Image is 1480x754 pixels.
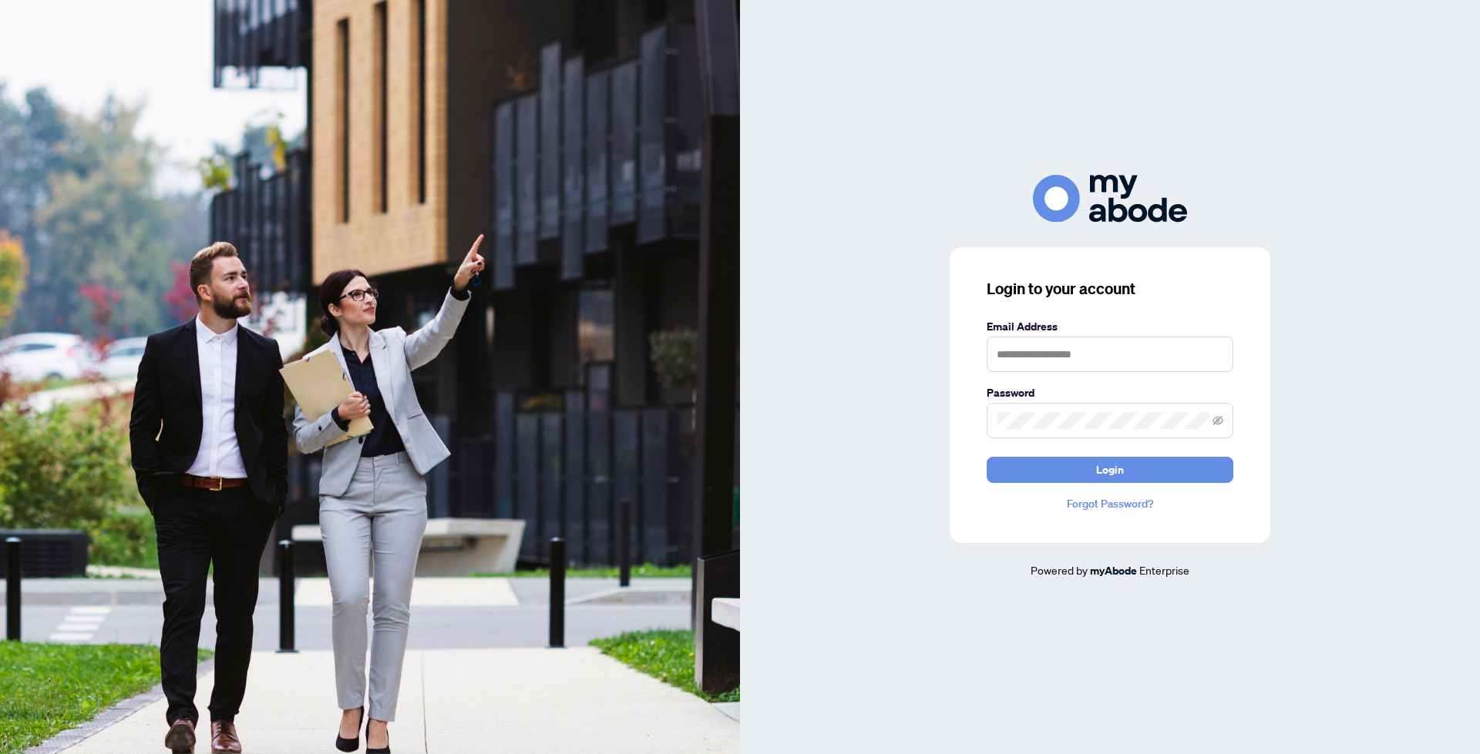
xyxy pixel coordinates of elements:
img: ma-logo [1033,175,1187,222]
a: myAbode [1090,562,1137,579]
span: eye-invisible [1213,415,1223,426]
button: Login [987,457,1233,483]
a: Forgot Password? [987,495,1233,512]
span: Login [1096,457,1124,482]
h3: Login to your account [987,278,1233,300]
label: Email Address [987,318,1233,335]
label: Password [987,384,1233,401]
span: Powered by [1031,563,1088,577]
span: Enterprise [1139,563,1189,577]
